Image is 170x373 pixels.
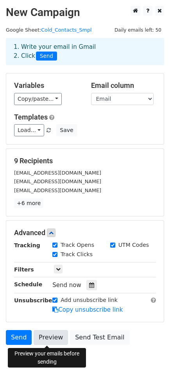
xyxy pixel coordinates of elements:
[14,81,79,90] h5: Variables
[61,241,94,249] label: Track Opens
[131,336,170,373] iframe: Chat Widget
[14,113,48,121] a: Templates
[112,26,164,34] span: Daily emails left: 50
[14,170,101,176] small: [EMAIL_ADDRESS][DOMAIN_NAME]
[14,228,156,237] h5: Advanced
[14,266,34,273] strong: Filters
[6,330,32,345] a: Send
[8,43,162,61] div: 1. Write your email in Gmail 2. Click
[6,27,92,33] small: Google Sheet:
[14,281,42,287] strong: Schedule
[41,27,92,33] a: Cold_Contacts_Smpl
[14,124,44,136] a: Load...
[118,241,149,249] label: UTM Codes
[52,306,123,313] a: Copy unsubscribe link
[14,178,101,184] small: [EMAIL_ADDRESS][DOMAIN_NAME]
[61,296,118,304] label: Add unsubscribe link
[70,330,129,345] a: Send Test Email
[56,124,77,136] button: Save
[14,297,52,303] strong: Unsubscribe
[6,6,164,19] h2: New Campaign
[112,27,164,33] a: Daily emails left: 50
[61,250,93,259] label: Track Clicks
[14,198,43,208] a: +6 more
[8,348,86,368] div: Preview your emails before sending
[34,330,68,345] a: Preview
[91,81,156,90] h5: Email column
[14,187,101,193] small: [EMAIL_ADDRESS][DOMAIN_NAME]
[52,282,81,289] span: Send now
[14,242,40,248] strong: Tracking
[36,52,57,61] span: Send
[14,157,156,165] h5: 9 Recipients
[14,93,62,105] a: Copy/paste...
